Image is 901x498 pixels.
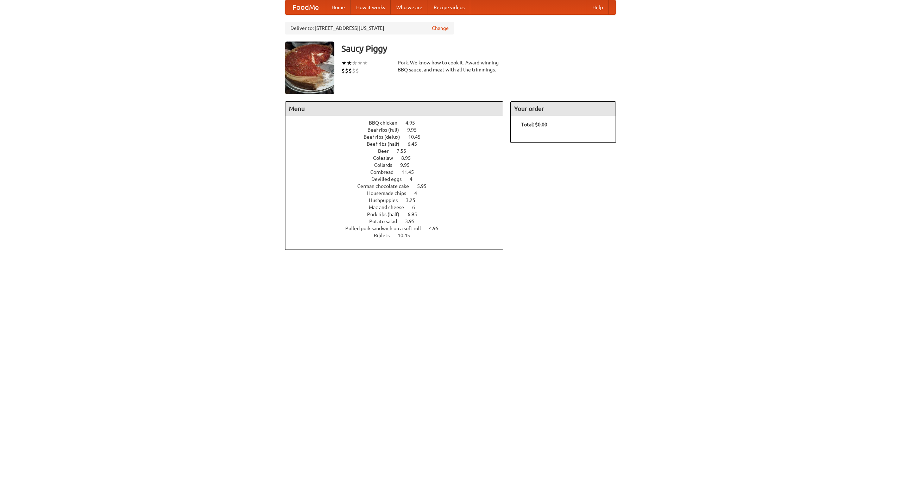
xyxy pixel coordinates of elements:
span: Mac and cheese [369,204,411,210]
a: Help [587,0,609,14]
li: $ [352,67,355,75]
a: BBQ chicken 4.95 [369,120,428,126]
a: Beef ribs (full) 9.95 [367,127,430,133]
span: 4.95 [429,226,446,231]
span: 10.45 [408,134,428,140]
span: Cornbread [370,169,401,175]
a: German chocolate cake 5.95 [357,183,440,189]
a: Cornbread 11.45 [370,169,427,175]
span: Riblets [374,233,397,238]
span: 6.95 [408,212,424,217]
a: Change [432,25,449,32]
span: 4 [414,190,424,196]
span: 4 [410,176,420,182]
a: Mac and cheese 6 [369,204,428,210]
a: Coleslaw 8.95 [373,155,424,161]
a: Riblets 10.45 [374,233,423,238]
a: Housemade chips 4 [367,190,430,196]
a: Beef ribs (half) 6.45 [367,141,430,147]
span: 6.45 [408,141,424,147]
span: BBQ chicken [369,120,404,126]
a: Devilled eggs 4 [371,176,426,182]
a: Hushpuppies 3.25 [369,197,428,203]
span: 9.95 [407,127,424,133]
li: ★ [363,59,368,67]
span: 4.95 [405,120,422,126]
span: 7.55 [397,148,413,154]
div: Pork. We know how to cook it. Award-winning BBQ sauce, and meat with all the trimmings. [398,59,503,73]
a: Pulled pork sandwich on a soft roll 4.95 [345,226,452,231]
b: Total: $0.00 [521,122,547,127]
span: Pork ribs (half) [367,212,407,217]
span: Beef ribs (half) [367,141,407,147]
a: Pork ribs (half) 6.95 [367,212,430,217]
span: 3.25 [406,197,422,203]
span: Coleslaw [373,155,400,161]
h4: Your order [511,102,616,116]
span: 8.95 [401,155,418,161]
li: $ [345,67,348,75]
a: Recipe videos [428,0,470,14]
span: Hushpuppies [369,197,405,203]
a: Home [326,0,351,14]
li: $ [341,67,345,75]
a: How it works [351,0,391,14]
li: $ [355,67,359,75]
span: Collards [374,162,399,168]
span: Housemade chips [367,190,413,196]
span: German chocolate cake [357,183,416,189]
span: 11.45 [402,169,421,175]
span: 10.45 [398,233,417,238]
a: Who we are [391,0,428,14]
a: Beer 7.55 [378,148,419,154]
span: 6 [412,204,422,210]
span: Potato salad [369,219,404,224]
span: 9.95 [400,162,417,168]
li: ★ [347,59,352,67]
li: $ [348,67,352,75]
span: Pulled pork sandwich on a soft roll [345,226,428,231]
span: Beef ribs (full) [367,127,406,133]
a: FoodMe [285,0,326,14]
h3: Saucy Piggy [341,42,616,56]
span: 5.95 [417,183,434,189]
li: ★ [341,59,347,67]
div: Deliver to: [STREET_ADDRESS][US_STATE] [285,22,454,34]
a: Beef ribs (delux) 10.45 [364,134,434,140]
img: angular.jpg [285,42,334,94]
span: Beer [378,148,396,154]
li: ★ [357,59,363,67]
span: 3.95 [405,219,422,224]
a: Potato salad 3.95 [369,219,428,224]
span: Devilled eggs [371,176,409,182]
li: ★ [352,59,357,67]
span: Beef ribs (delux) [364,134,407,140]
h4: Menu [285,102,503,116]
a: Collards 9.95 [374,162,423,168]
